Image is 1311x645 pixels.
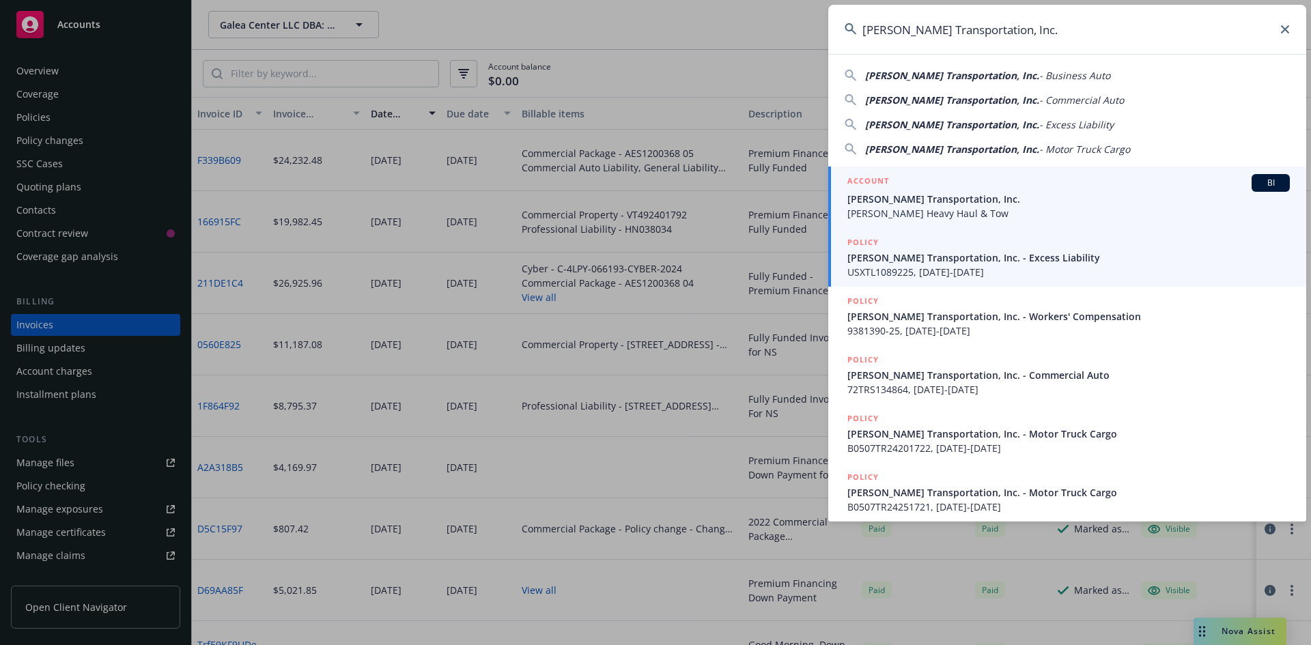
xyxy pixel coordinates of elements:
span: [PERSON_NAME] Transportation, Inc. - Commercial Auto [847,368,1290,382]
input: Search... [828,5,1306,54]
span: 72TRS134864, [DATE]-[DATE] [847,382,1290,397]
span: [PERSON_NAME] Transportation, Inc. - Motor Truck Cargo [847,485,1290,500]
a: ACCOUNTBI[PERSON_NAME] Transportation, Inc.[PERSON_NAME] Heavy Haul & Tow [828,167,1306,228]
span: [PERSON_NAME] Transportation, Inc. [865,143,1039,156]
span: [PERSON_NAME] Transportation, Inc. - Excess Liability [847,250,1290,265]
a: POLICY[PERSON_NAME] Transportation, Inc. - Workers' Compensation9381390-25, [DATE]-[DATE] [828,287,1306,345]
a: POLICY[PERSON_NAME] Transportation, Inc. - Motor Truck CargoB0507TR24251721, [DATE]-[DATE] [828,463,1306,521]
a: POLICY[PERSON_NAME] Transportation, Inc. - Commercial Auto72TRS134864, [DATE]-[DATE] [828,345,1306,404]
span: BI [1257,177,1284,189]
span: [PERSON_NAME] Heavy Haul & Tow [847,206,1290,220]
h5: POLICY [847,353,879,367]
h5: POLICY [847,294,879,308]
span: [PERSON_NAME] Transportation, Inc. [847,192,1290,206]
a: POLICY[PERSON_NAME] Transportation, Inc. - Motor Truck CargoB0507TR24201722, [DATE]-[DATE] [828,404,1306,463]
h5: POLICY [847,470,879,484]
span: 9381390-25, [DATE]-[DATE] [847,324,1290,338]
span: [PERSON_NAME] Transportation, Inc. [865,118,1039,131]
span: [PERSON_NAME] Transportation, Inc. - Motor Truck Cargo [847,427,1290,441]
h5: POLICY [847,412,879,425]
span: B0507TR24251721, [DATE]-[DATE] [847,500,1290,514]
span: [PERSON_NAME] Transportation, Inc. [865,94,1039,106]
span: USXTL1089225, [DATE]-[DATE] [847,265,1290,279]
span: - Excess Liability [1039,118,1114,131]
span: [PERSON_NAME] Transportation, Inc. [865,69,1039,82]
span: B0507TR24201722, [DATE]-[DATE] [847,441,1290,455]
h5: POLICY [847,235,879,249]
span: - Motor Truck Cargo [1039,143,1130,156]
span: - Commercial Auto [1039,94,1124,106]
span: - Business Auto [1039,69,1110,82]
h5: ACCOUNT [847,174,889,190]
a: POLICY[PERSON_NAME] Transportation, Inc. - Excess LiabilityUSXTL1089225, [DATE]-[DATE] [828,228,1306,287]
span: [PERSON_NAME] Transportation, Inc. - Workers' Compensation [847,309,1290,324]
